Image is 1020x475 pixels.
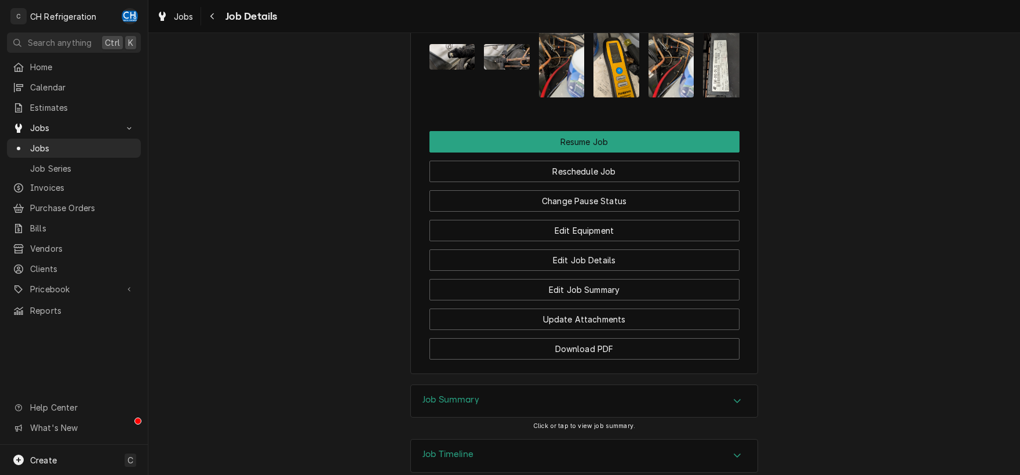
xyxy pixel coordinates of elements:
[429,182,739,212] div: Button Group Row
[429,131,739,153] div: Button Group Row
[429,241,739,271] div: Button Group Row
[122,8,138,24] div: CH
[429,309,739,330] button: Update Attachments
[484,44,530,70] img: EVytzQP6Tvi7a5X48JHb
[410,385,758,418] div: Job Summary
[222,9,278,24] span: Job Details
[30,142,135,154] span: Jobs
[422,449,473,460] h3: Job Timeline
[429,161,739,182] button: Reschedule Job
[411,440,757,472] div: Accordion Header
[593,16,639,97] img: oIvhOifvT4aXQR72aMDC
[7,98,141,117] a: Estimates
[429,131,739,360] div: Button Group
[7,418,141,437] a: Go to What's New
[429,190,739,212] button: Change Pause Status
[122,8,138,24] div: Chris Hiraga's Avatar
[410,439,758,473] div: Job Timeline
[30,101,135,114] span: Estimates
[128,454,133,466] span: C
[429,338,739,360] button: Download PDF
[30,162,135,175] span: Job Series
[533,422,635,430] span: Click or tap to view job summary.
[539,16,585,97] img: dQvDzFaqTESZZvR0bYlq
[429,153,739,182] div: Button Group Row
[105,37,120,49] span: Ctrl
[7,57,141,77] a: Home
[429,7,739,107] span: Attachments
[7,301,141,320] a: Reports
[152,7,198,26] a: Jobs
[411,385,757,418] div: Accordion Header
[30,182,135,194] span: Invoices
[411,440,757,472] button: Accordion Details Expand Trigger
[174,10,194,23] span: Jobs
[30,122,118,134] span: Jobs
[30,422,134,434] span: What's New
[30,455,57,465] span: Create
[30,222,135,234] span: Bills
[429,279,739,300] button: Edit Job Summary
[429,271,739,300] div: Button Group Row
[30,81,135,93] span: Calendar
[30,61,135,73] span: Home
[7,219,141,238] a: Bills
[28,37,92,49] span: Search anything
[10,8,27,24] div: C
[429,212,739,241] div: Button Group Row
[7,178,141,197] a: Invoices
[411,385,757,418] button: Accordion Details Expand Trigger
[30,202,135,214] span: Purchase Orders
[30,304,135,317] span: Reports
[30,10,97,23] div: CH Refrigeration
[7,139,141,158] a: Jobs
[128,37,133,49] span: K
[7,198,141,217] a: Purchase Orders
[7,78,141,97] a: Calendar
[429,131,739,153] button: Resume Job
[7,259,141,278] a: Clients
[429,300,739,330] div: Button Group Row
[649,16,694,97] img: wk8LynVnRd6lzxGfJy93
[30,242,135,255] span: Vendors
[429,249,739,271] button: Edit Job Details
[429,220,739,241] button: Edit Equipment
[7,398,141,417] a: Go to Help Center
[30,283,118,295] span: Pricebook
[30,401,134,414] span: Help Center
[7,118,141,137] a: Go to Jobs
[30,263,135,275] span: Clients
[429,330,739,360] div: Button Group Row
[7,159,141,178] a: Job Series
[422,394,479,405] h3: Job Summary
[203,7,222,26] button: Navigate back
[703,16,749,97] img: 2rXHModXR9qxCOyiTzrX
[429,44,475,70] img: GWzEpsPQRyKKJEU3fxPB
[7,239,141,258] a: Vendors
[7,32,141,53] button: Search anythingCtrlK
[7,280,141,299] a: Go to Pricebook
